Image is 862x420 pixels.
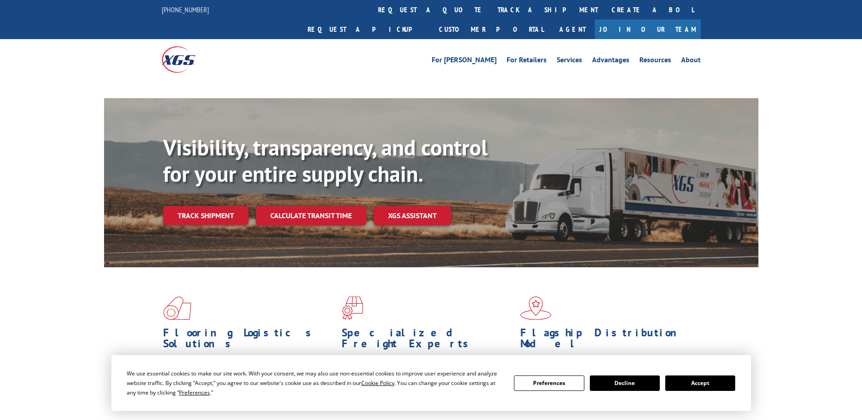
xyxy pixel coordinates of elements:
[590,375,660,391] button: Decline
[256,206,366,225] a: Calculate transit time
[557,56,582,66] a: Services
[432,20,550,39] a: Customer Portal
[111,355,751,411] div: Cookie Consent Prompt
[301,20,432,39] a: Request a pickup
[162,5,209,14] a: [PHONE_NUMBER]
[550,20,595,39] a: Agent
[163,296,191,320] img: xgs-icon-total-supply-chain-intelligence-red
[163,133,488,188] b: Visibility, transparency, and control for your entire supply chain.
[342,296,363,320] img: xgs-icon-focused-on-flooring-red
[342,354,513,394] p: From 123 overlength loads to delicate cargo, our experienced staff knows the best way to move you...
[374,206,451,225] a: XGS ASSISTANT
[665,375,735,391] button: Accept
[592,56,629,66] a: Advantages
[127,369,503,397] div: We use essential cookies to make our site work. With your consent, we may also use non-essential ...
[520,296,552,320] img: xgs-icon-flagship-distribution-model-red
[595,20,701,39] a: Join Our Team
[432,56,497,66] a: For [PERSON_NAME]
[179,389,210,396] span: Preferences
[520,354,688,375] span: Our agile distribution network gives you nationwide inventory management on demand.
[681,56,701,66] a: About
[163,354,334,386] span: As an industry carrier of choice, XGS has brought innovation and dedication to flooring logistics...
[163,327,335,354] h1: Flooring Logistics Solutions
[514,375,584,391] button: Preferences
[342,327,513,354] h1: Specialized Freight Experts
[361,379,394,387] span: Cookie Policy
[163,206,249,225] a: Track shipment
[507,56,547,66] a: For Retailers
[520,327,692,354] h1: Flagship Distribution Model
[639,56,671,66] a: Resources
